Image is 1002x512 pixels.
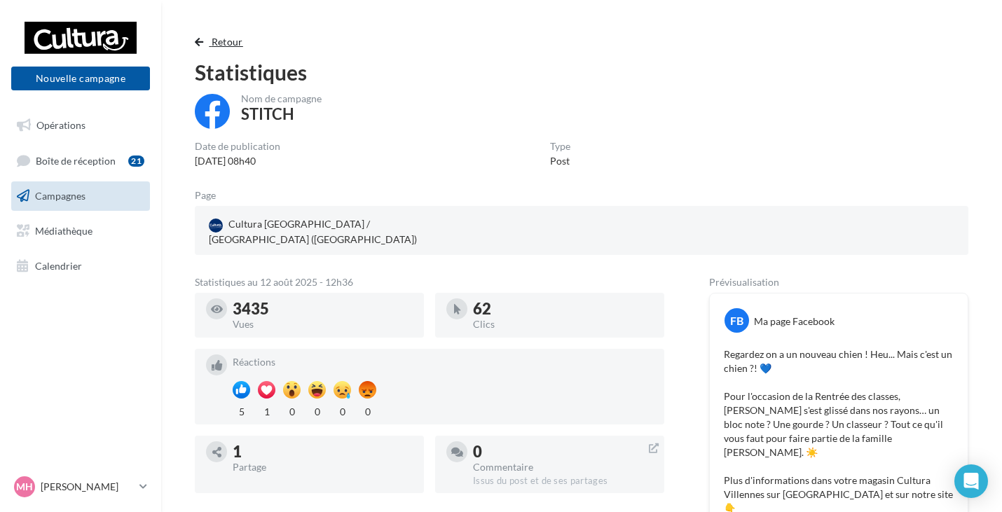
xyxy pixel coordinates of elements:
[233,357,653,367] div: Réactions
[8,181,153,211] a: Campagnes
[233,462,413,472] div: Partage
[195,154,280,168] div: [DATE] 08h40
[128,155,144,167] div: 21
[212,36,243,48] span: Retour
[195,34,249,50] button: Retour
[233,319,413,329] div: Vues
[473,475,653,487] div: Issus du post et de ses partages
[41,480,134,494] p: [PERSON_NAME]
[8,146,153,176] a: Boîte de réception21
[36,154,116,166] span: Boîte de réception
[725,308,749,333] div: FB
[550,141,570,151] div: Type
[754,314,835,328] div: Ma page Facebook
[308,402,326,419] div: 0
[195,191,227,200] div: Page
[473,444,653,459] div: 0
[36,119,85,131] span: Opérations
[550,154,570,168] div: Post
[241,94,322,104] div: Nom de campagne
[473,462,653,472] div: Commentaire
[195,62,968,83] div: Statistiques
[709,277,968,287] div: Prévisualisation
[233,402,250,419] div: 5
[11,473,150,500] a: MH [PERSON_NAME]
[206,214,456,249] a: Cultura [GEOGRAPHIC_DATA] / [GEOGRAPHIC_DATA] ([GEOGRAPHIC_DATA])
[473,301,653,317] div: 62
[241,106,294,122] div: STITCH
[233,301,413,317] div: 3435
[473,319,653,329] div: Clics
[334,402,351,419] div: 0
[359,402,376,419] div: 0
[35,190,85,202] span: Campagnes
[954,464,988,498] div: Open Intercom Messenger
[195,277,664,287] div: Statistiques au 12 août 2025 - 12h36
[258,402,275,419] div: 1
[8,216,153,246] a: Médiathèque
[283,402,301,419] div: 0
[35,225,92,237] span: Médiathèque
[16,480,33,494] span: MH
[233,444,413,459] div: 1
[8,111,153,140] a: Opérations
[8,251,153,281] a: Calendrier
[35,259,82,271] span: Calendrier
[11,67,150,90] button: Nouvelle campagne
[195,141,280,151] div: Date de publication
